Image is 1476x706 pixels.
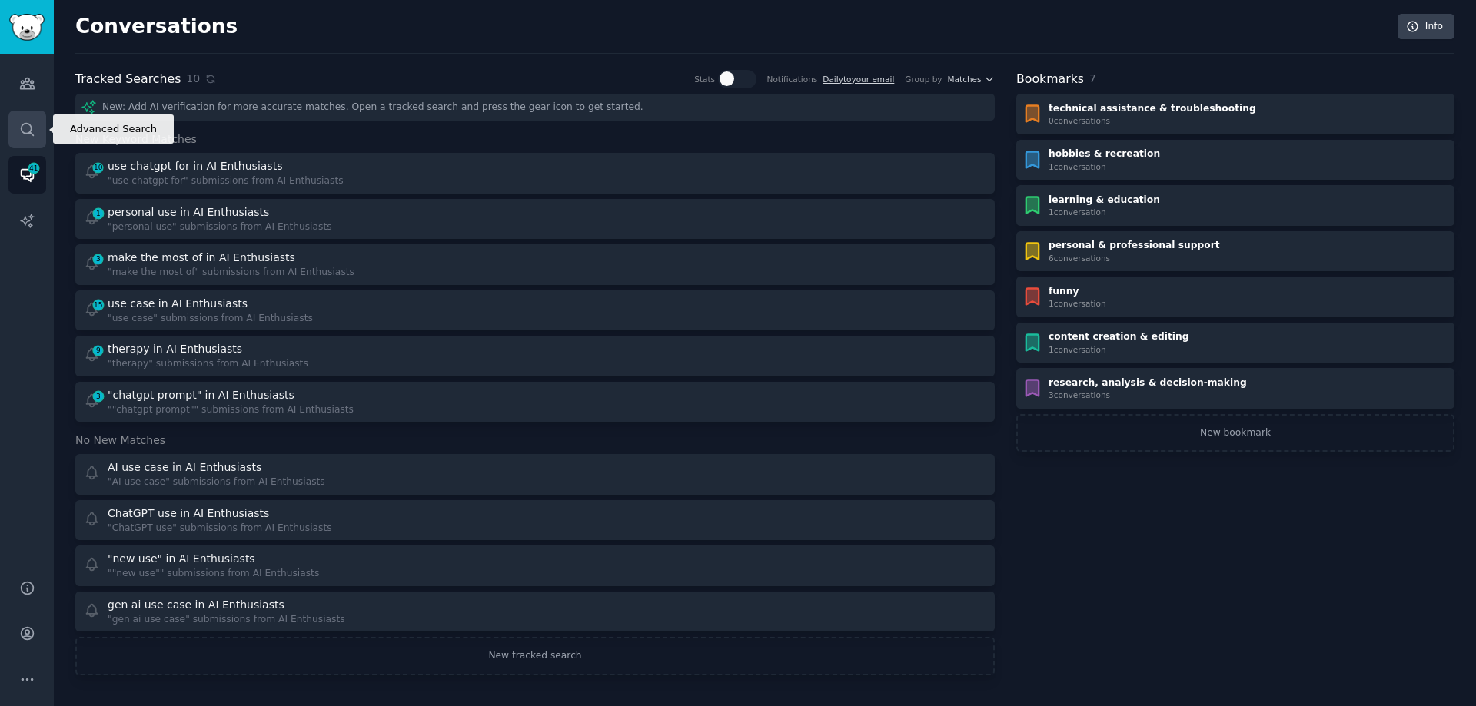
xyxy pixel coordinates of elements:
div: research, analysis & decision-making [1049,376,1247,390]
div: technical assistance & troubleshooting [1049,102,1256,116]
div: content creation & editing [1049,330,1189,344]
div: "gen ai use case" submissions from AI Enthusiasts [108,613,345,627]
div: ""new use"" submissions from AI Enthusiasts [108,567,319,581]
button: Matches [948,74,995,85]
a: Dailytoyour email [823,75,894,84]
div: AI use case in AI Enthusiasts [108,459,261,476]
div: "chatgpt prompt" in AI Enthusiasts [108,387,294,403]
div: 1 conversation [1049,161,1160,172]
a: 3make the most of in AI Enthusiasts"make the most of" submissions from AI Enthusiasts [75,244,995,285]
div: ""chatgpt prompt"" submissions from AI Enthusiasts [108,403,354,417]
div: 1 conversation [1049,344,1189,355]
span: 3 [91,391,105,402]
a: content creation & editing1conversation [1016,323,1454,363]
a: New bookmark [1016,414,1454,452]
div: Notifications [767,74,818,85]
a: personal & professional support6conversations [1016,231,1454,272]
a: "new use" in AI Enthusiasts""new use"" submissions from AI Enthusiasts [75,545,995,586]
a: learning & education1conversation [1016,185,1454,226]
div: "therapy" submissions from AI Enthusiasts [108,357,308,371]
a: New tracked search [75,637,995,675]
span: Matches [948,74,982,85]
div: 3 conversation s [1049,389,1247,400]
span: 9 [91,345,105,356]
div: Group by [905,74,942,85]
div: learning & education [1049,194,1160,207]
div: "ChatGPT use" submissions from AI Enthusiasts [108,522,332,535]
h2: Bookmarks [1016,70,1084,89]
a: hobbies & recreation1conversation [1016,140,1454,181]
div: funny [1049,285,1106,299]
span: 10 [91,162,105,173]
div: "personal use" submissions from AI Enthusiasts [108,220,332,234]
div: personal use in AI Enthusiasts [108,204,269,220]
a: 10use chatgpt for in AI Enthusiasts"use chatgpt for" submissions from AI Enthusiasts [75,153,995,194]
a: 1personal use in AI Enthusiasts"personal use" submissions from AI Enthusiasts [75,199,995,240]
div: "AI use case" submissions from AI Enthusiasts [108,476,325,489]
a: AI use case in AI Enthusiasts"AI use case" submissions from AI Enthusiasts [75,454,995,495]
span: 1 [91,208,105,219]
div: "new use" in AI Enthusiasts [108,551,255,567]
div: New: Add AI verification for more accurate matches. Open a tracked search and press the gear icon... [75,94,995,121]
div: personal & professional support [1049,239,1220,253]
div: gen ai use case in AI Enthusiasts [108,597,284,613]
a: 3"chatgpt prompt" in AI Enthusiasts""chatgpt prompt"" submissions from AI Enthusiasts [75,382,995,423]
a: ChatGPT use in AI Enthusiasts"ChatGPT use" submissions from AI Enthusiasts [75,500,995,541]
div: make the most of in AI Enthusiasts [108,250,295,266]
span: 10 [186,71,200,87]
div: 1 conversation [1049,298,1106,309]
div: Stats [694,74,715,85]
div: "use chatgpt for" submissions from AI Enthusiasts [108,174,344,188]
span: New Keyword Matches [75,131,197,147]
div: therapy in AI Enthusiasts [108,341,242,357]
div: use case in AI Enthusiasts [108,296,248,312]
a: 15use case in AI Enthusiasts"use case" submissions from AI Enthusiasts [75,290,995,331]
span: No New Matches [75,433,165,449]
div: use chatgpt for in AI Enthusiasts [108,158,282,174]
h2: Conversations [75,15,238,39]
span: 15 [91,300,105,310]
a: Info [1398,14,1454,40]
a: 9therapy in AI Enthusiasts"therapy" submissions from AI Enthusiasts [75,336,995,376]
a: gen ai use case in AI Enthusiasts"gen ai use case" submissions from AI Enthusiasts [75,592,995,632]
span: 41 [27,163,41,174]
h2: Tracked Searches [75,70,181,89]
div: 0 conversation s [1049,115,1256,126]
div: "use case" submissions from AI Enthusiasts [108,312,313,326]
div: "make the most of" submissions from AI Enthusiasts [108,266,354,280]
div: 6 conversation s [1049,253,1220,264]
a: research, analysis & decision-making3conversations [1016,368,1454,409]
span: 7 [1089,72,1096,85]
img: GummySearch logo [9,14,45,41]
a: funny1conversation [1016,277,1454,317]
a: 41 [8,156,46,194]
div: hobbies & recreation [1049,147,1160,161]
div: 1 conversation [1049,207,1160,217]
a: technical assistance & troubleshooting0conversations [1016,94,1454,134]
div: ChatGPT use in AI Enthusiasts [108,505,269,522]
span: 3 [91,254,105,264]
